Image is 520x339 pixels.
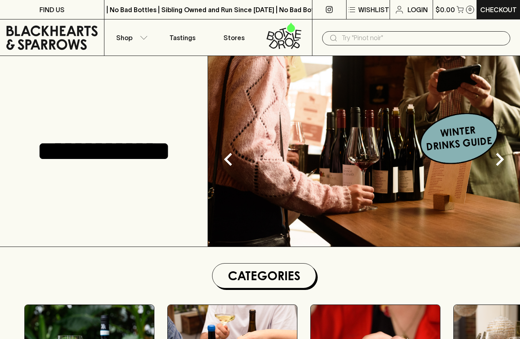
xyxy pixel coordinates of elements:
img: optimise [208,56,520,247]
p: 0 [468,7,472,12]
p: Shop [116,33,132,43]
button: Previous [212,143,245,176]
h1: Categories [216,267,312,285]
button: Next [483,143,516,176]
p: Stores [223,33,245,43]
button: Shop [104,19,156,56]
p: Checkout [480,5,517,15]
a: Tastings [156,19,208,56]
p: FIND US [39,5,65,15]
p: Tastings [169,33,195,43]
input: Try "Pinot noir" [342,32,504,45]
p: $0.00 [435,5,455,15]
p: Wishlist [358,5,389,15]
a: Stores [208,19,260,56]
p: Login [407,5,428,15]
